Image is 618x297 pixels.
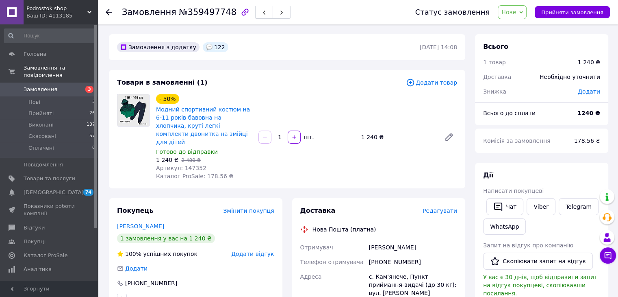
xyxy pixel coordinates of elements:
[106,8,112,16] div: Повернутися назад
[559,198,598,215] a: Telegram
[423,207,457,214] span: Редагувати
[117,42,199,52] div: Замовлення з додатку
[501,9,516,15] span: Нове
[117,234,215,243] div: 1 замовлення у вас на 1 240 ₴
[527,198,555,215] a: Viber
[300,259,364,265] span: Телефон отримувача
[24,280,75,294] span: Управління сайтом
[156,165,206,171] span: Артикул: 147352
[26,5,87,12] span: Podrostok shop
[483,274,597,297] span: У вас є 30 днів, щоб відправити запит на відгук покупцеві, скопіювавши посилання.
[300,207,336,214] span: Доставка
[483,218,526,235] a: WhatsApp
[4,28,96,43] input: Пошук
[24,86,57,93] span: Замовлення
[24,161,63,168] span: Повідомлення
[535,68,605,86] div: Необхідно уточнити
[441,129,457,145] a: Редагувати
[486,198,523,215] button: Чат
[28,133,56,140] span: Скасовані
[26,12,98,20] div: Ваш ID: 4113185
[574,138,600,144] span: 178.56 ₴
[117,207,154,214] span: Покупець
[24,203,75,217] span: Показники роботи компанії
[125,265,147,272] span: Додати
[483,74,511,80] span: Доставка
[406,78,457,87] span: Додати товар
[156,148,218,155] span: Готово до відправки
[483,43,508,50] span: Всього
[89,110,95,117] span: 26
[89,133,95,140] span: 57
[117,223,164,229] a: [PERSON_NAME]
[483,188,544,194] span: Написати покупцеві
[600,247,616,264] button: Чат з покупцем
[122,7,176,17] span: Замовлення
[223,207,274,214] span: Змінити покупця
[24,238,46,245] span: Покупці
[483,253,593,270] button: Скопіювати запит на відгук
[535,6,610,18] button: Прийняти замовлення
[28,144,54,152] span: Оплачені
[578,58,600,66] div: 1 240 ₴
[578,88,600,95] span: Додати
[24,266,52,273] span: Аналітика
[310,225,378,234] div: Нова Пошта (платна)
[117,250,197,258] div: успішних покупок
[358,131,438,143] div: 1 240 ₴
[156,157,178,163] span: 1 240 ₴
[156,94,179,104] div: - 50%
[541,9,603,15] span: Прийняти замовлення
[483,138,551,144] span: Комісія за замовлення
[206,44,213,50] img: :speech_balloon:
[24,64,98,79] span: Замовлення та повідомлення
[300,273,322,280] span: Адреса
[181,157,200,163] span: 2 480 ₴
[367,240,459,255] div: [PERSON_NAME]
[28,98,40,106] span: Нові
[92,98,95,106] span: 3
[124,279,178,287] div: [PHONE_NUMBER]
[85,86,93,93] span: 3
[367,255,459,269] div: [PHONE_NUMBER]
[483,88,506,95] span: Знижка
[203,42,228,52] div: 122
[24,224,45,231] span: Відгуки
[179,7,236,17] span: №359497748
[483,171,493,179] span: Дії
[24,50,46,58] span: Головна
[24,252,67,259] span: Каталог ProSale
[300,244,333,251] span: Отримувач
[156,106,250,145] a: Модний спортивний костюм на 6-11 років бавовна на хлопчика, круті легкі комплекти двонитка на змі...
[83,189,93,196] span: 74
[92,144,95,152] span: 0
[125,251,141,257] span: 100%
[577,110,600,116] b: 1240 ₴
[28,121,54,129] span: Виконані
[483,59,506,66] span: 1 товар
[24,189,84,196] span: [DEMOGRAPHIC_DATA]
[87,121,95,129] span: 137
[301,133,314,141] div: шт.
[420,44,457,50] time: [DATE] 14:08
[117,79,208,86] span: Товари в замовленні (1)
[156,173,233,179] span: Каталог ProSale: 178.56 ₴
[28,110,54,117] span: Прийняті
[117,94,149,126] img: Модний спортивний костюм на 6-11 років бавовна на хлопчика, круті легкі комплекти двонитка на змі...
[483,242,573,249] span: Запит на відгук про компанію
[483,110,536,116] span: Всього до сплати
[231,251,274,257] span: Додати відгук
[415,8,490,16] div: Статус замовлення
[24,175,75,182] span: Товари та послуги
